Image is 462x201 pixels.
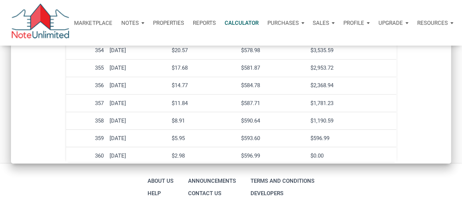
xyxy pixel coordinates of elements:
p: Purchases [267,20,299,26]
button: Profile [339,12,374,34]
div: $578.98 [241,47,305,54]
div: 360 [69,152,104,159]
div: $2,368.94 [310,82,393,89]
div: [DATE] [110,152,166,159]
div: 356 [69,82,104,89]
button: Purchases [263,12,309,34]
div: $11.84 [172,100,235,106]
div: 359 [69,135,104,141]
div: [DATE] [110,135,166,141]
p: Upgrade [378,20,403,26]
div: $1,190.59 [310,117,393,124]
a: Properties [149,12,188,34]
div: $8.91 [172,117,235,124]
div: $596.99 [241,152,305,159]
div: $17.68 [172,65,235,71]
button: Reports [188,12,220,34]
div: $593.60 [241,135,305,141]
div: [DATE] [110,117,166,124]
a: Announcements [186,174,238,187]
div: 354 [69,47,104,54]
button: Sales [308,12,339,34]
div: [DATE] [110,47,166,54]
div: 355 [69,65,104,71]
a: Calculator [220,12,263,34]
div: $587.71 [241,100,305,106]
a: Contact Us [186,187,238,199]
p: Marketplace [74,20,112,26]
div: $590.64 [241,117,305,124]
div: $596.99 [310,135,393,141]
p: Notes [121,20,139,26]
button: Marketplace [70,12,117,34]
div: [DATE] [110,65,166,71]
div: 358 [69,117,104,124]
p: Reports [193,20,216,26]
a: Developers [249,187,316,199]
a: About Us [146,174,175,187]
p: Properties [153,20,184,26]
a: Terms and conditions [249,174,316,187]
div: $584.78 [241,82,305,89]
p: Sales [313,20,329,26]
button: Resources [413,12,458,34]
button: Upgrade [374,12,413,34]
div: [DATE] [110,100,166,106]
div: $14.77 [172,82,235,89]
div: 357 [69,100,104,106]
div: $1,781.23 [310,100,393,106]
p: Resources [417,20,448,26]
img: NoteUnlimited [11,4,70,42]
div: [DATE] [110,82,166,89]
div: $2,953.72 [310,65,393,71]
div: $20.57 [172,47,235,54]
div: $581.87 [241,65,305,71]
p: Calculator [225,20,259,26]
div: $0.00 [310,152,393,159]
p: Profile [343,20,364,26]
a: Help [146,187,175,199]
div: $3,535.59 [310,47,393,54]
div: $5.95 [172,135,235,141]
div: $2.98 [172,152,235,159]
button: Notes [117,12,149,34]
